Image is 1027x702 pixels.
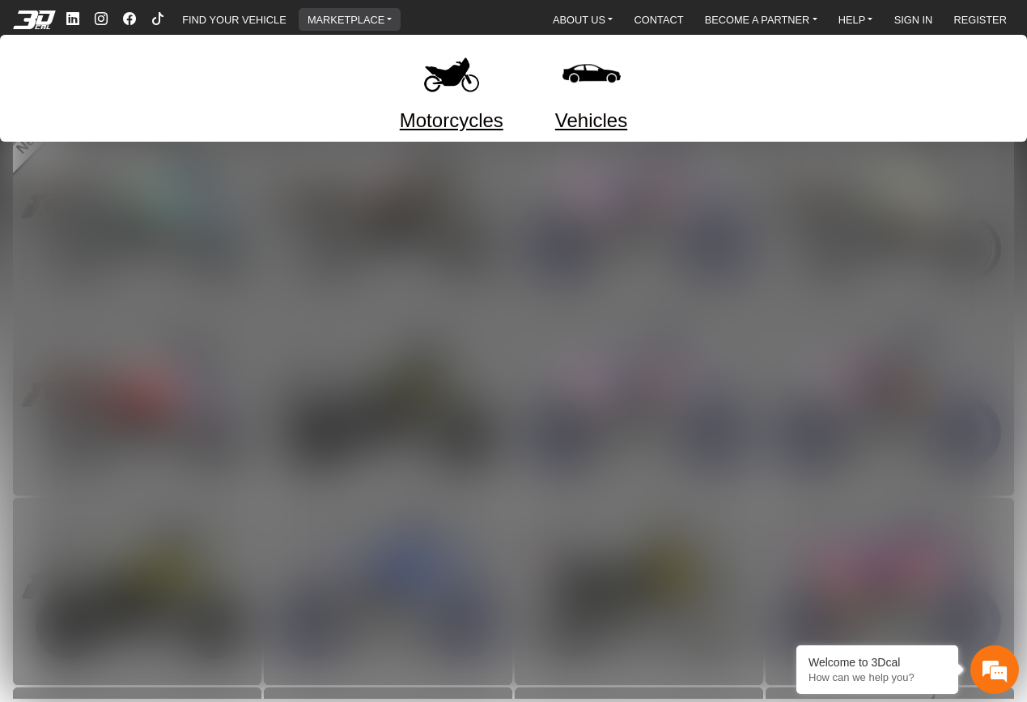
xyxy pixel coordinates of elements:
[176,8,292,31] a: FIND YOUR VEHICLE
[108,85,296,106] div: Chat with us now
[808,671,946,683] p: How can we help you?
[832,8,880,31] a: HELP
[698,8,824,31] a: BECOME A PARTNER
[265,8,304,47] div: Minimize live chat window
[947,8,1012,31] a: REGISTER
[18,83,42,108] div: Navigation go back
[208,479,308,529] div: Articles
[8,507,108,518] span: Conversation
[400,106,503,135] a: Motorcycles
[628,8,690,31] a: CONTACT
[94,190,223,344] span: We're online!
[555,106,627,135] a: Vehicles
[808,656,946,669] div: Welcome to 3Dcal
[546,8,619,31] a: ABOUT US
[8,422,308,479] textarea: Type your message and hit 'Enter'
[888,8,940,31] a: SIGN IN
[301,8,399,31] a: MARKETPLACE
[108,479,209,529] div: FAQs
